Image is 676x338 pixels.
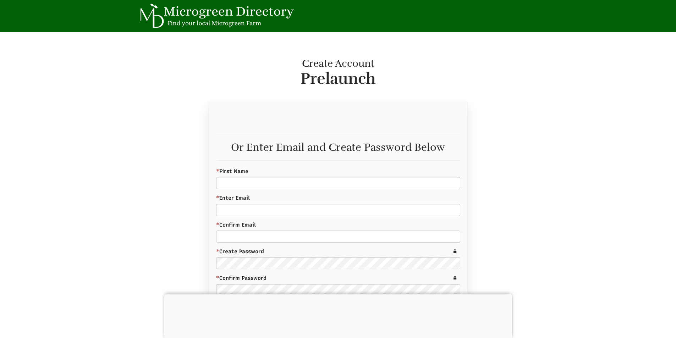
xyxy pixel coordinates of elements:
span: Prelaunch [216,70,461,87]
iframe: Sign in with Google Button [218,112,296,128]
small: Create Account [302,57,374,70]
iframe: Advertisement [164,294,512,337]
img: Microgreen Directory [136,4,296,28]
label: Enter Email [216,194,460,202]
label: Confirm Email [216,221,460,229]
p: Or Enter Email and Create Password Below [216,142,460,153]
label: Confirm Password [216,275,460,282]
label: First Name [216,168,460,175]
label: Create Password [216,248,460,255]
